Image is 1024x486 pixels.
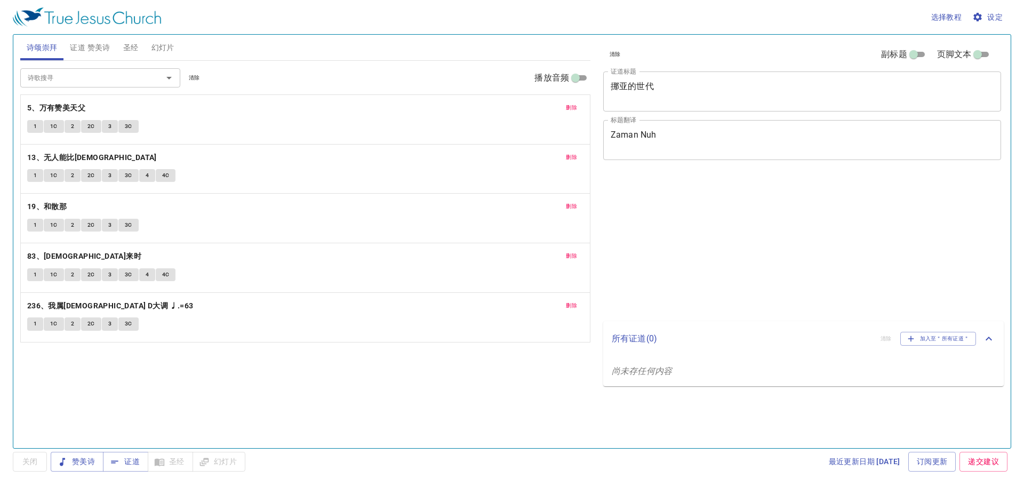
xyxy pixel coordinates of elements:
[829,455,900,468] span: 最近更新日期 [DATE]
[146,270,149,280] span: 4
[156,169,176,182] button: 4C
[125,220,132,230] span: 3C
[71,171,74,180] span: 2
[881,48,907,61] span: 副标题
[27,200,69,213] button: 19、和散那
[118,169,139,182] button: 3C
[44,268,64,281] button: 1C
[610,50,621,59] span: 清除
[81,317,101,330] button: 2C
[900,332,977,346] button: 加入至＂所有证道＂
[44,219,64,232] button: 1C
[102,120,118,133] button: 3
[559,299,583,312] button: 删除
[71,319,74,329] span: 2
[71,122,74,131] span: 2
[87,220,95,230] span: 2C
[908,452,956,472] a: 订阅更新
[71,270,74,280] span: 2
[125,122,132,131] span: 3C
[27,299,195,313] button: 236、我属[DEMOGRAPHIC_DATA] D大调 ♩.=63
[559,151,583,164] button: 删除
[603,48,627,61] button: 清除
[611,81,994,101] textarea: 挪亚的世代
[27,299,194,313] b: 236、我属[DEMOGRAPHIC_DATA] D大调 ♩.=63
[927,7,966,27] button: 选择教程
[70,41,110,54] span: 证道 赞美诗
[959,452,1007,472] a: 递交建议
[81,169,101,182] button: 2C
[44,317,64,330] button: 1C
[102,219,118,232] button: 3
[162,171,170,180] span: 4C
[189,73,200,83] span: 清除
[65,120,81,133] button: 2
[162,70,177,85] button: Open
[27,250,143,263] button: 83、[DEMOGRAPHIC_DATA]来时
[65,317,81,330] button: 2
[34,270,37,280] span: 1
[566,153,577,162] span: 删除
[603,321,1004,356] div: 所有证道(0)清除加入至＂所有证道＂
[118,317,139,330] button: 3C
[599,171,923,317] iframe: from-child
[108,220,111,230] span: 3
[611,130,994,150] textarea: Zaman Nuh
[103,452,148,472] button: 证道
[534,71,569,84] span: 播放音频
[13,7,161,27] img: True Jesus Church
[974,11,1003,24] span: 设定
[125,270,132,280] span: 3C
[34,220,37,230] span: 1
[50,270,58,280] span: 1C
[118,268,139,281] button: 3C
[87,122,95,131] span: 2C
[65,169,81,182] button: 2
[125,319,132,329] span: 3C
[27,41,58,54] span: 诗颂崇拜
[612,332,872,345] p: 所有证道 ( 0 )
[59,455,95,468] span: 赞美诗
[102,169,118,182] button: 3
[108,270,111,280] span: 3
[27,101,87,115] button: 5、万有赞美天父
[108,319,111,329] span: 3
[87,270,95,280] span: 2C
[27,101,85,115] b: 5、万有赞美天父
[102,268,118,281] button: 3
[65,268,81,281] button: 2
[825,452,905,472] a: 最近更新日期 [DATE]
[566,251,577,261] span: 删除
[44,169,64,182] button: 1C
[102,317,118,330] button: 3
[27,169,43,182] button: 1
[125,171,132,180] span: 3C
[27,219,43,232] button: 1
[71,220,74,230] span: 2
[139,268,155,281] button: 4
[917,455,948,468] span: 订阅更新
[34,319,37,329] span: 1
[27,317,43,330] button: 1
[968,455,999,468] span: 递交建议
[118,120,139,133] button: 3C
[566,103,577,113] span: 删除
[87,319,95,329] span: 2C
[27,268,43,281] button: 1
[907,334,970,344] span: 加入至＂所有证道＂
[123,41,139,54] span: 圣经
[51,452,103,472] button: 赞美诗
[27,151,157,164] b: 13、无人能比[DEMOGRAPHIC_DATA]
[27,200,67,213] b: 19、和散那
[559,250,583,262] button: 删除
[566,301,577,310] span: 删除
[559,200,583,213] button: 删除
[139,169,155,182] button: 4
[50,220,58,230] span: 1C
[559,101,583,114] button: 删除
[931,11,962,24] span: 选择教程
[50,171,58,180] span: 1C
[87,171,95,180] span: 2C
[156,268,176,281] button: 4C
[108,122,111,131] span: 3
